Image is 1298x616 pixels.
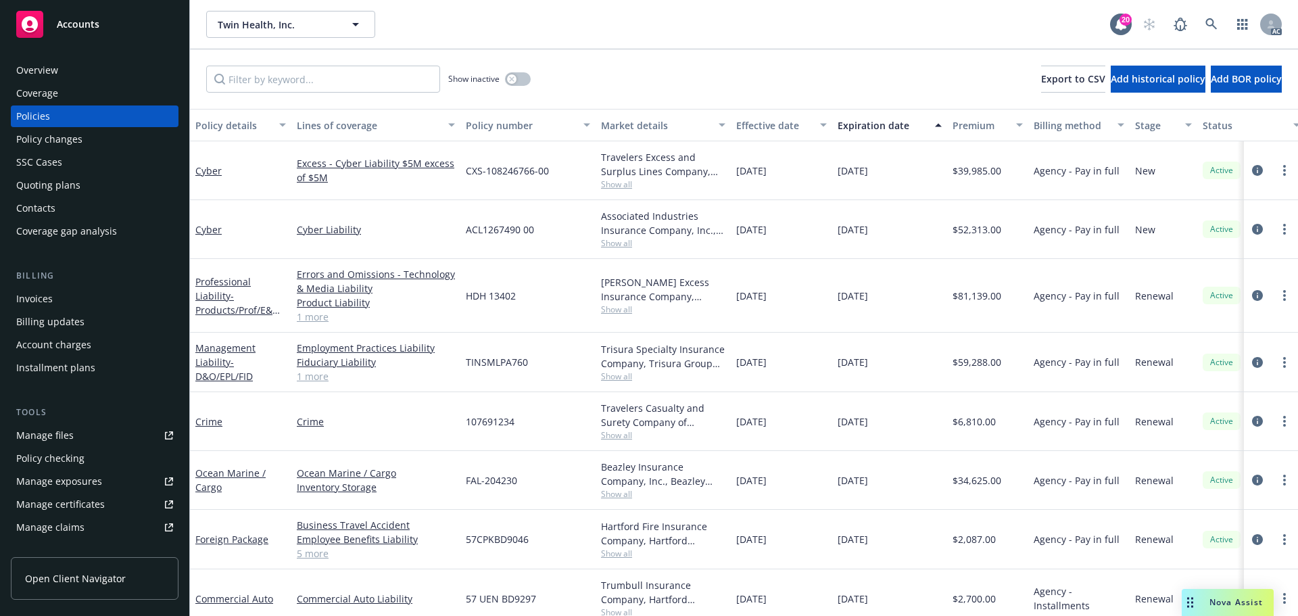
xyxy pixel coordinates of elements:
[838,592,868,606] span: [DATE]
[1208,474,1235,486] span: Active
[291,109,460,141] button: Lines of coverage
[953,222,1001,237] span: $52,313.00
[195,289,280,331] span: - Products/Prof/E&O Tech & Media
[466,118,575,133] div: Policy number
[11,406,178,419] div: Tools
[596,109,731,141] button: Market details
[297,341,455,355] a: Employment Practices Liability
[1034,414,1120,429] span: Agency - Pay in full
[953,355,1001,369] span: $59,288.00
[11,357,178,379] a: Installment plans
[16,334,91,356] div: Account charges
[195,592,273,605] a: Commercial Auto
[1249,221,1266,237] a: circleInformation
[448,73,500,85] span: Show inactive
[601,519,725,548] div: Hartford Fire Insurance Company, Hartford Insurance Group
[297,267,455,295] a: Errors and Omissions - Technology & Media Liability
[1034,355,1120,369] span: Agency - Pay in full
[1276,162,1293,179] a: more
[16,494,105,515] div: Manage certificates
[16,174,80,196] div: Quoting plans
[11,60,178,81] a: Overview
[736,355,767,369] span: [DATE]
[16,128,82,150] div: Policy changes
[1135,222,1155,237] span: New
[1198,11,1225,38] a: Search
[1249,413,1266,429] a: circleInformation
[195,467,266,494] a: Ocean Marine / Cargo
[460,109,596,141] button: Policy number
[953,118,1008,133] div: Premium
[1211,72,1282,85] span: Add BOR policy
[1034,473,1120,488] span: Agency - Pay in full
[736,222,767,237] span: [DATE]
[601,548,725,559] span: Show all
[25,571,126,586] span: Open Client Navigator
[11,425,178,446] a: Manage files
[11,540,178,561] a: Manage BORs
[601,150,725,179] div: Travelers Excess and Surplus Lines Company, Travelers Insurance, Corvus Insurance (Travelers), Am...
[1203,118,1285,133] div: Status
[206,11,375,38] button: Twin Health, Inc.
[11,471,178,492] a: Manage exposures
[466,592,536,606] span: 57 UEN BD9297
[16,82,58,104] div: Coverage
[601,179,725,190] span: Show all
[838,222,868,237] span: [DATE]
[297,518,455,532] a: Business Travel Accident
[1276,590,1293,607] a: more
[947,109,1028,141] button: Premium
[1208,415,1235,427] span: Active
[466,532,529,546] span: 57CPKBD9046
[195,341,256,383] a: Management Liability
[1034,222,1120,237] span: Agency - Pay in full
[601,460,725,488] div: Beazley Insurance Company, Inc., Beazley Group, Falvey Cargo
[16,220,117,242] div: Coverage gap analysis
[1209,596,1263,608] span: Nova Assist
[297,369,455,383] a: 1 more
[11,448,178,469] a: Policy checking
[1034,289,1120,303] span: Agency - Pay in full
[16,425,74,446] div: Manage files
[1111,72,1205,85] span: Add historical policy
[1182,589,1274,616] button: Nova Assist
[297,118,440,133] div: Lines of coverage
[1034,118,1109,133] div: Billing method
[1249,287,1266,304] a: circleInformation
[1229,11,1256,38] a: Switch app
[838,355,868,369] span: [DATE]
[466,289,516,303] span: HDH 13402
[297,466,455,480] a: Ocean Marine / Cargo
[206,66,440,93] input: Filter by keyword...
[953,414,996,429] span: $6,810.00
[1276,287,1293,304] a: more
[736,592,767,606] span: [DATE]
[1208,356,1235,369] span: Active
[832,109,947,141] button: Expiration date
[953,164,1001,178] span: $39,985.00
[1120,14,1132,26] div: 20
[1034,532,1120,546] span: Agency - Pay in full
[466,164,549,178] span: CXS-108246766-00
[1167,11,1194,38] a: Report a Bug
[601,371,725,382] span: Show all
[11,311,178,333] a: Billing updates
[736,118,812,133] div: Effective date
[1276,472,1293,488] a: more
[11,220,178,242] a: Coverage gap analysis
[16,471,102,492] div: Manage exposures
[601,118,711,133] div: Market details
[11,288,178,310] a: Invoices
[195,118,271,133] div: Policy details
[1041,66,1105,93] button: Export to CSV
[1111,66,1205,93] button: Add historical policy
[16,60,58,81] div: Overview
[601,578,725,607] div: Trumbull Insurance Company, Hartford Insurance Group
[838,414,868,429] span: [DATE]
[16,540,80,561] div: Manage BORs
[195,275,280,331] a: Professional Liability
[601,209,725,237] div: Associated Industries Insurance Company, Inc., AmTrust Financial Services, Amwins
[16,288,53,310] div: Invoices
[1208,289,1235,302] span: Active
